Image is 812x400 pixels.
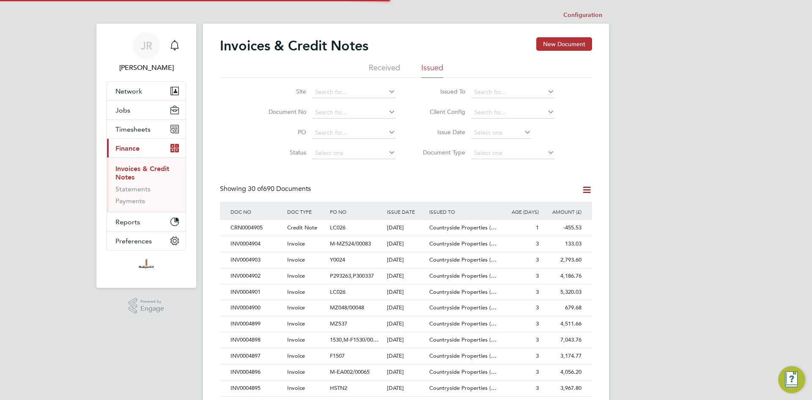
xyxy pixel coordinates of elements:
[228,202,285,221] div: DOC NO
[107,232,186,250] button: Preferences
[385,316,428,332] div: [DATE]
[115,125,151,133] span: Timesheets
[330,240,371,247] span: M-MZ524/00083
[417,108,465,116] label: Client Config
[536,368,539,375] span: 3
[536,352,539,359] span: 3
[228,236,285,252] div: INV0004904
[115,197,145,205] a: Payments
[421,63,443,78] li: Issued
[107,139,186,157] button: Finance
[429,240,497,247] span: Countryside Properties (…
[541,300,584,316] div: 679.68
[471,86,554,98] input: Search for...
[129,298,165,314] a: Powered byEngage
[107,63,186,73] span: Jamie Rouse
[385,220,428,236] div: [DATE]
[536,240,539,247] span: 3
[536,336,539,343] span: 3
[228,348,285,364] div: INV0004897
[287,304,305,311] span: Invoice
[369,63,400,78] li: Received
[115,237,152,245] span: Preferences
[228,332,285,348] div: INV0004898
[541,220,584,236] div: -455.53
[287,320,305,327] span: Invoice
[220,185,313,193] div: Showing
[429,336,497,343] span: Countryside Properties (…
[287,256,305,263] span: Invoice
[385,332,428,348] div: [DATE]
[141,40,152,51] span: JR
[541,364,584,380] div: 4,056.20
[417,128,465,136] label: Issue Date
[541,332,584,348] div: 7,043.76
[541,268,584,284] div: 4,186.76
[228,268,285,284] div: INV0004902
[312,147,395,159] input: Select one
[429,272,497,279] span: Countryside Properties (…
[312,107,395,119] input: Search for...
[330,352,345,359] span: F1507
[429,352,497,359] span: Countryside Properties (…
[312,86,395,98] input: Search for...
[385,300,428,316] div: [DATE]
[228,252,285,268] div: INV0004903
[287,288,305,295] span: Invoice
[140,305,164,312] span: Engage
[228,364,285,380] div: INV0004896
[541,381,584,396] div: 3,967.80
[328,202,384,221] div: PO NO
[228,220,285,236] div: CRN0004905
[385,364,428,380] div: [DATE]
[536,384,539,392] span: 3
[536,288,539,295] span: 3
[471,107,554,119] input: Search for...
[107,120,186,138] button: Timesheets
[330,336,379,343] span: 1530,M-F1530/00…
[536,304,539,311] span: 3
[417,88,465,95] label: Issued To
[778,366,805,393] button: Engage Resource Center
[285,202,328,221] div: DOC TYPE
[330,320,347,327] span: MZ537
[385,348,428,364] div: [DATE]
[536,320,539,327] span: 3
[107,101,186,119] button: Jobs
[563,7,602,24] li: Configuration
[498,202,541,221] div: AGE (DAYS)
[96,24,196,288] nav: Main navigation
[137,259,156,273] img: madigangill-logo-retina.png
[107,32,186,73] a: JR[PERSON_NAME]
[287,272,305,279] span: Invoice
[330,272,374,279] span: P293263,P300337
[258,128,306,136] label: PO
[330,368,370,375] span: M-EA002/00065
[107,157,186,212] div: Finance
[258,149,306,156] label: Status
[287,240,305,247] span: Invoice
[330,224,346,231] span: LC026
[429,320,497,327] span: Countryside Properties (…
[536,37,592,51] button: New Document
[427,202,498,221] div: ISSUED TO
[385,268,428,284] div: [DATE]
[312,127,395,139] input: Search for...
[417,149,465,156] label: Document Type
[287,224,317,231] span: Credit Note
[385,202,428,221] div: ISSUE DATE
[385,381,428,396] div: [DATE]
[541,202,584,221] div: AMOUNT (£)
[541,236,584,252] div: 133.03
[385,252,428,268] div: [DATE]
[140,298,164,305] span: Powered by
[228,381,285,396] div: INV0004895
[258,88,306,95] label: Site
[107,212,186,231] button: Reports
[220,37,368,54] h2: Invoices & Credit Notes
[429,288,497,295] span: Countryside Properties (…
[541,252,584,268] div: 2,793.60
[330,288,346,295] span: LC026
[536,272,539,279] span: 3
[429,384,497,392] span: Countryside Properties (…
